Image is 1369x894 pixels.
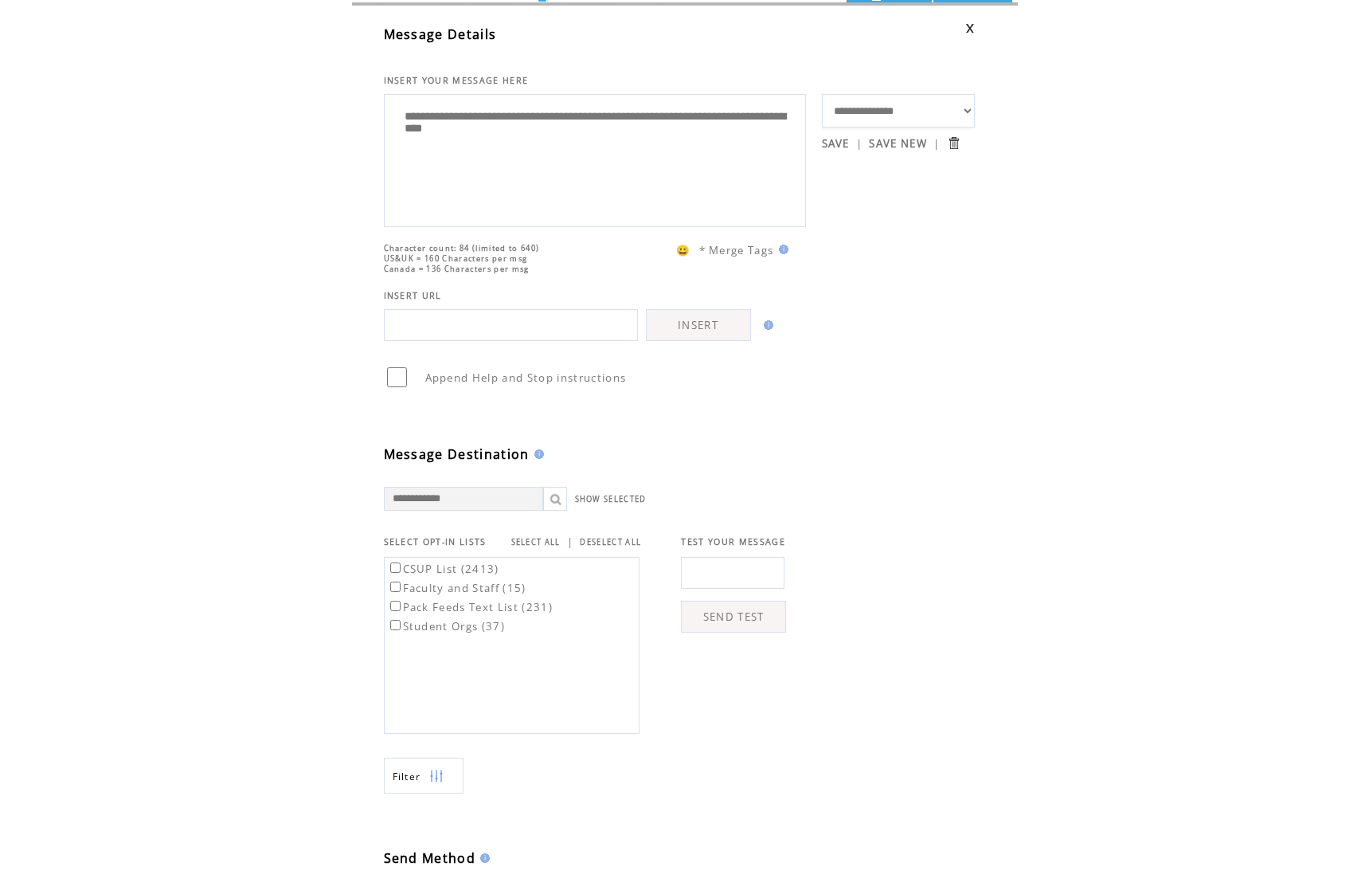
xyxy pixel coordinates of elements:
input: Submit [946,135,961,151]
a: SAVE NEW [869,136,927,151]
span: US&UK = 160 Characters per msg [384,253,528,264]
a: SHOW SELECTED [575,494,647,504]
span: Show filters [393,770,421,783]
a: INSERT [646,309,751,341]
a: Filter [384,758,464,794]
input: Pack Feeds Text List (231) [390,601,401,611]
label: Faculty and Staff (15) [387,581,526,595]
a: SELECT ALL [511,537,561,547]
input: Faculty and Staff (15) [390,582,401,592]
input: CSUP List (2413) [390,563,401,573]
a: SEND TEST [681,601,786,633]
a: DESELECT ALL [580,537,641,547]
a: SAVE [822,136,850,151]
span: | [933,136,940,151]
input: Student Orgs (37) [390,620,401,630]
img: help.gif [475,853,490,863]
label: Student Orgs (37) [387,619,506,633]
span: Message Destination [384,445,530,463]
span: | [567,535,573,549]
span: INSERT URL [384,290,442,301]
span: INSERT YOUR MESSAGE HERE [384,75,529,86]
label: Pack Feeds Text List (231) [387,600,553,614]
img: help.gif [759,320,773,330]
span: TEST YOUR MESSAGE [681,536,785,547]
span: 😀 [676,243,690,257]
span: Append Help and Stop instructions [425,371,627,385]
label: CSUP List (2413) [387,562,499,576]
span: Send Method [384,849,476,867]
img: help.gif [530,449,544,459]
span: Canada = 136 Characters per msg [384,264,530,274]
span: Message Details [384,25,497,43]
span: SELECT OPT-IN LISTS [384,536,487,547]
span: | [856,136,862,151]
span: * Merge Tags [699,243,774,257]
img: filters.png [429,759,444,794]
span: Character count: 84 (limited to 640) [384,243,540,253]
img: help.gif [774,245,788,254]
